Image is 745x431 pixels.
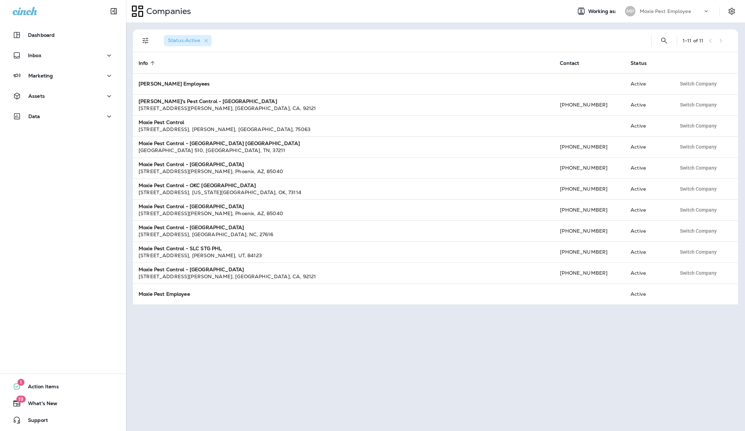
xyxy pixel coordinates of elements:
td: [PHONE_NUMBER] [554,157,625,178]
strong: Moxie Pest Control [139,119,184,125]
td: [PHONE_NUMBER] [554,94,625,115]
span: Switch Company [680,186,717,191]
div: [GEOGRAPHIC_DATA] 510 , [GEOGRAPHIC_DATA] , TN , 37211 [139,147,549,154]
p: Moxie Pest Employee [640,8,691,14]
button: Support [7,413,119,427]
button: Switch Company [676,226,721,236]
span: Support [21,417,48,426]
span: Info [139,60,157,66]
button: Filters [139,34,153,48]
strong: [PERSON_NAME] Employees [139,81,210,87]
button: Switch Company [676,163,721,173]
button: Switch Company [676,184,721,194]
td: Active [625,199,670,220]
button: Dashboard [7,28,119,42]
td: Active [625,262,670,283]
span: Switch Company [680,81,717,86]
td: Active [625,73,670,94]
td: Active [625,178,670,199]
span: Switch Company [680,249,717,254]
span: Switch Company [680,228,717,233]
strong: Moxie Pest Control - OKC [GEOGRAPHIC_DATA] [139,182,256,189]
p: Companies [143,6,191,16]
span: Switch Company [680,144,717,149]
span: Contact [560,60,579,66]
div: [STREET_ADDRESS][PERSON_NAME] , [GEOGRAPHIC_DATA] , CA , 92121 [139,105,549,112]
button: Switch Company [676,78,721,89]
span: Working as: [588,8,618,14]
td: [PHONE_NUMBER] [554,220,625,241]
div: [STREET_ADDRESS] , [PERSON_NAME] , UT , 84123 [139,252,549,259]
span: Status [631,60,647,66]
div: Status:Active [164,35,212,46]
button: Switch Company [676,205,721,215]
span: Contact [560,60,588,66]
button: Data [7,109,119,123]
td: Active [625,157,670,178]
p: Data [28,114,40,119]
button: Switch Company [676,268,721,278]
span: Info [139,60,148,66]
p: Dashboard [28,32,55,38]
td: [PHONE_NUMBER] [554,241,625,262]
button: Inbox [7,48,119,62]
span: 1 [17,379,24,386]
div: [STREET_ADDRESS] , [GEOGRAPHIC_DATA] , NC , 27616 [139,231,549,238]
p: Marketing [28,73,53,78]
strong: Moxie Pest Control - [GEOGRAPHIC_DATA] [139,161,244,167]
strong: [PERSON_NAME]'s Pest Control - [GEOGRAPHIC_DATA] [139,98,277,104]
td: Active [625,94,670,115]
td: [PHONE_NUMBER] [554,199,625,220]
button: Switch Company [676,100,721,110]
button: Switch Company [676,247,721,257]
span: Status : Active [168,37,200,43]
button: Assets [7,89,119,103]
td: Active [625,115,670,136]
td: Active [625,220,670,241]
td: [PHONE_NUMBER] [554,136,625,157]
strong: Moxie Pest Control - [GEOGRAPHIC_DATA] [139,224,244,231]
span: Status [631,60,656,66]
span: Switch Company [680,165,717,170]
button: 1Action Items [7,379,119,394]
p: Assets [28,93,45,99]
button: Settings [725,5,738,18]
td: Active [625,283,670,305]
div: [STREET_ADDRESS][PERSON_NAME] , Phoenix , AZ , 85040 [139,210,549,217]
span: Switch Company [680,102,717,107]
button: Switch Company [676,142,721,152]
span: Switch Company [680,123,717,128]
div: [STREET_ADDRESS] , [US_STATE][GEOGRAPHIC_DATA] , OK , 73114 [139,189,549,196]
strong: Moxie Pest Control - [GEOGRAPHIC_DATA] [GEOGRAPHIC_DATA] [139,140,300,146]
div: [STREET_ADDRESS][PERSON_NAME] , Phoenix , AZ , 85040 [139,168,549,175]
strong: Moxie Pest Employee [139,291,190,297]
strong: Moxie Pest Control - [GEOGRAPHIC_DATA] [139,203,244,210]
div: [STREET_ADDRESS] , [PERSON_NAME] , [GEOGRAPHIC_DATA] , 75063 [139,126,549,133]
td: Active [625,136,670,157]
span: Switch Company [680,271,717,275]
p: Inbox [28,53,41,58]
div: MP [625,6,635,16]
span: What's New [21,401,57,409]
button: Collapse Sidebar [104,4,124,18]
button: Search Companies [657,34,671,48]
button: 19What's New [7,396,119,410]
button: Switch Company [676,121,721,131]
strong: Moxie Pest Control - SLC STG PHL [139,245,222,252]
span: Switch Company [680,207,717,212]
td: Active [625,241,670,262]
td: [PHONE_NUMBER] [554,178,625,199]
div: 1 - 11 of 11 [683,38,703,43]
strong: Moxie Pest Control - [GEOGRAPHIC_DATA] [139,266,244,273]
span: Action Items [21,384,59,392]
td: [PHONE_NUMBER] [554,262,625,283]
span: 19 [16,396,26,403]
button: Marketing [7,69,119,83]
div: [STREET_ADDRESS][PERSON_NAME] , [GEOGRAPHIC_DATA] , CA , 92121 [139,273,549,280]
